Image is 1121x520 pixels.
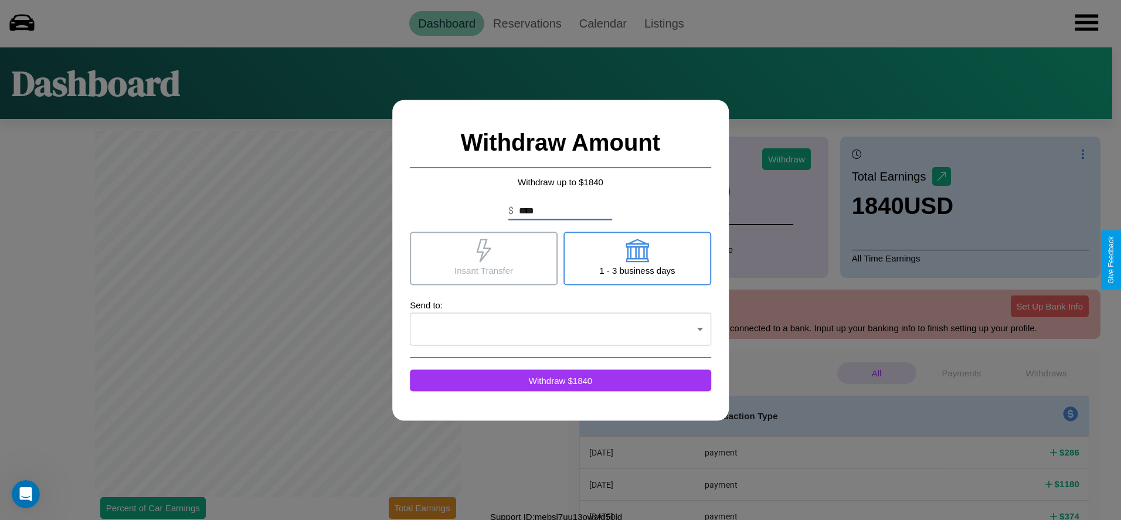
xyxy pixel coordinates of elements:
[12,480,40,508] iframe: Intercom live chat
[599,262,675,278] p: 1 - 3 business days
[508,203,514,217] p: $
[410,369,711,391] button: Withdraw $1840
[410,297,711,312] p: Send to:
[410,174,711,189] p: Withdraw up to $ 1840
[1107,236,1115,284] div: Give Feedback
[410,117,711,168] h2: Withdraw Amount
[454,262,513,278] p: Insant Transfer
